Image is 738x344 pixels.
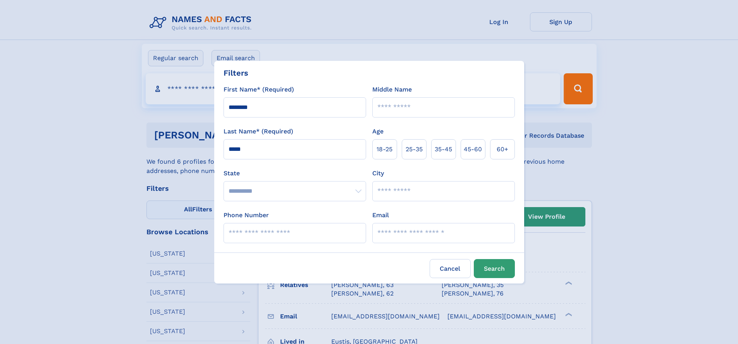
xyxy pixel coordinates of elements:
label: Age [372,127,384,136]
label: City [372,169,384,178]
span: 35‑45 [435,145,452,154]
div: Filters [224,67,248,79]
label: First Name* (Required) [224,85,294,94]
label: Middle Name [372,85,412,94]
button: Search [474,259,515,278]
span: 25‑35 [406,145,423,154]
label: State [224,169,366,178]
span: 18‑25 [377,145,392,154]
label: Last Name* (Required) [224,127,293,136]
label: Phone Number [224,211,269,220]
label: Cancel [430,259,471,278]
label: Email [372,211,389,220]
span: 45‑60 [464,145,482,154]
span: 60+ [497,145,508,154]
